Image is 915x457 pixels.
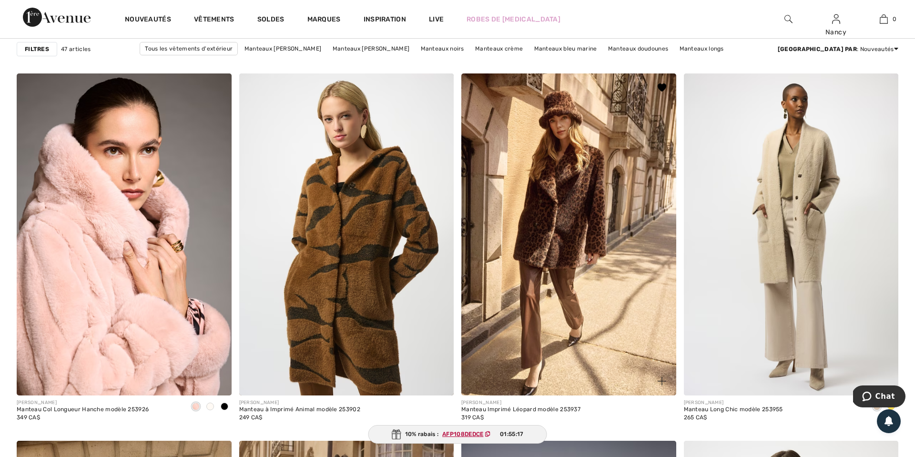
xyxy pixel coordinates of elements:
[684,406,783,413] div: Manteau Long Chic modèle 253955
[893,15,896,23] span: 0
[684,399,783,406] div: [PERSON_NAME]
[17,399,149,406] div: [PERSON_NAME]
[500,430,523,438] span: 01:55:17
[368,425,547,444] div: 10% rabais :
[778,46,857,52] strong: [GEOGRAPHIC_DATA] par
[189,399,203,415] div: Rose
[392,429,401,439] img: Gift.svg
[832,14,840,23] a: Se connecter
[239,73,454,396] img: Manteau à Imprimé Animal modèle 253902. Brun/Noir
[860,13,907,25] a: 0
[364,15,406,25] span: Inspiration
[529,42,602,55] a: Manteaux bleu marine
[461,399,580,406] div: [PERSON_NAME]
[257,15,285,25] a: Soldes
[125,15,171,25] a: Nouveautés
[684,414,707,421] span: 265 CA$
[658,377,666,385] img: plus_v2.svg
[684,73,899,396] img: Manteau Long Chic modèle 253955. Almond
[416,42,469,55] a: Manteaux noirs
[675,42,729,55] a: Manteaux longs
[784,13,793,25] img: recherche
[17,406,149,413] div: Manteau Col Longueur Hanche modèle 253926
[239,414,263,421] span: 249 CA$
[17,73,232,396] img: Manteau Col Longueur Hanche modèle 253926. Noir
[239,399,360,406] div: [PERSON_NAME]
[140,42,238,55] a: Tous les vêtements d'extérieur
[461,406,580,413] div: Manteau Imprimé Léopard modèle 253937
[442,431,483,437] ins: AFP108DEDCE
[658,83,666,91] img: heart_black.svg
[470,42,528,55] a: Manteaux crème
[203,399,217,415] div: Vanilla 30
[832,13,840,25] img: Mes infos
[880,13,888,25] img: Mon panier
[307,15,341,25] a: Marques
[217,399,232,415] div: Black
[853,385,905,409] iframe: Ouvre un widget dans lequel vous pouvez chatter avec l’un de nos agents
[194,15,234,25] a: Vêtements
[778,45,898,53] div: : Nouveautés
[239,406,360,413] div: Manteau à Imprimé Animal modèle 253902
[23,8,91,27] img: 1ère Avenue
[328,42,415,55] a: Manteaux [PERSON_NAME]
[467,14,560,24] a: Robes de [MEDICAL_DATA]
[461,73,676,396] img: Manteau Imprimé Léopard modèle 253937. Beige/Noir
[25,45,49,53] strong: Filtres
[461,414,484,421] span: 319 CA$
[813,27,859,37] div: Nancy
[429,14,444,24] a: Live
[603,42,673,55] a: Manteaux doudounes
[61,45,91,53] span: 47 articles
[240,42,326,55] a: Manteaux [PERSON_NAME]
[17,414,40,421] span: 349 CA$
